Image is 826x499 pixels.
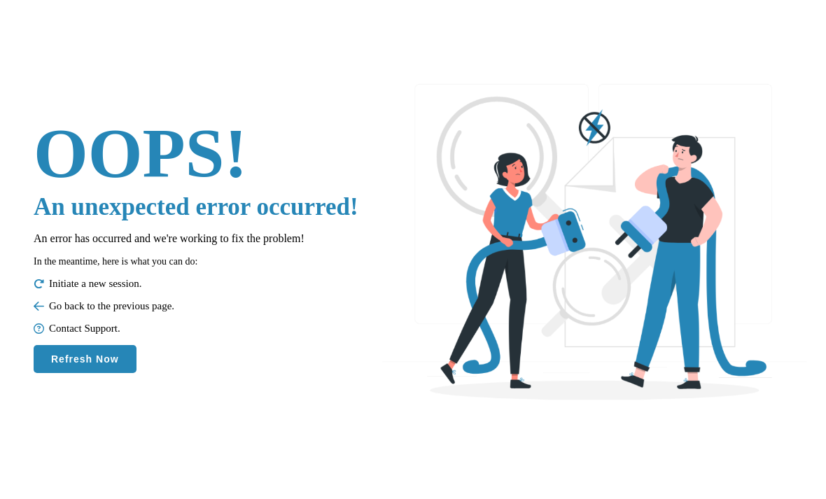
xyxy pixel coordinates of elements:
p: An error has occurred and we're working to fix the problem! [34,232,358,245]
h3: An unexpected error occurred! [34,193,358,221]
h1: OOPS! [34,113,358,193]
p: Contact Support. [34,323,358,335]
p: Initiate a new session. [34,278,358,290]
p: In the meantime, here is what you can do: [34,256,358,267]
p: Go back to the previous page. [34,300,358,312]
button: Refresh Now [34,345,136,373]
